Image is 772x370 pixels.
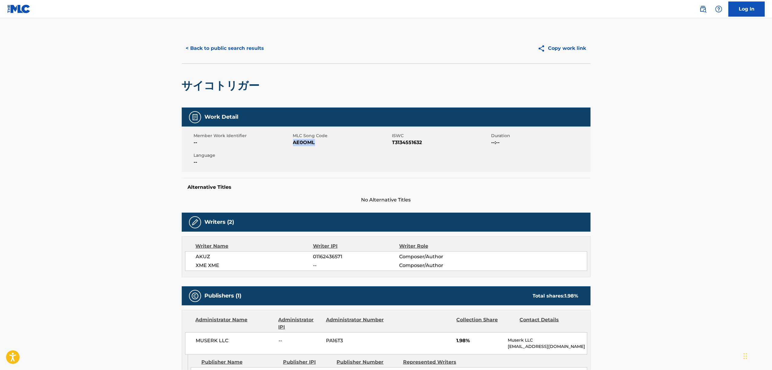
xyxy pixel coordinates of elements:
img: MLC Logo [7,5,31,13]
span: Duration [491,133,589,139]
div: Writer Name [196,243,313,250]
div: Writer IPI [313,243,399,250]
img: Work Detail [191,114,199,121]
span: No Alternative Titles [182,196,591,204]
a: Public Search [697,3,709,15]
img: Publishers [191,292,199,300]
div: Help [713,3,725,15]
span: MLC Song Code [293,133,391,139]
h5: Publishers (1) [205,292,242,299]
span: -- [194,159,292,166]
img: Writers [191,219,199,226]
span: AE0OML [293,139,391,146]
div: Drag [744,347,747,365]
h5: Writers (2) [205,219,234,226]
p: Muserk LLC [508,337,587,343]
h5: Work Detail [205,114,239,121]
span: PA16T3 [326,337,385,344]
img: Copy work link [538,45,548,52]
span: 1.98 % [565,293,578,299]
h5: Alternative Titles [188,184,585,190]
h2: サイコトリガー [182,79,263,92]
div: Administrator Number [326,316,385,331]
div: Represented Writers [403,359,465,366]
span: Composer/Author [399,253,477,260]
span: --:-- [491,139,589,146]
div: Total shares: [533,292,578,300]
span: ISWC [392,133,490,139]
span: XME XME [196,262,313,269]
div: Administrator IPI [279,316,321,331]
p: [EMAIL_ADDRESS][DOMAIN_NAME] [508,343,587,350]
span: AKUZ [196,253,313,260]
span: MUSERK LLC [196,337,274,344]
div: Collection Share [456,316,515,331]
div: Contact Details [520,316,578,331]
div: Writer Role [399,243,477,250]
span: 01162436571 [313,253,399,260]
div: Publisher Number [337,359,399,366]
a: Log In [728,2,765,17]
div: Administrator Name [196,316,274,331]
div: Publisher IPI [283,359,332,366]
img: help [715,5,722,13]
span: Member Work Identifier [194,133,292,139]
img: search [699,5,707,13]
span: Composer/Author [399,262,477,269]
button: < Back to public search results [182,41,269,56]
iframe: Chat Widget [742,341,772,370]
span: 1.98% [456,337,503,344]
div: Publisher Name [201,359,279,366]
span: -- [194,139,292,146]
span: Language [194,152,292,159]
button: Copy work link [533,41,591,56]
span: -- [313,262,399,269]
span: -- [279,337,321,344]
span: T3134551632 [392,139,490,146]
